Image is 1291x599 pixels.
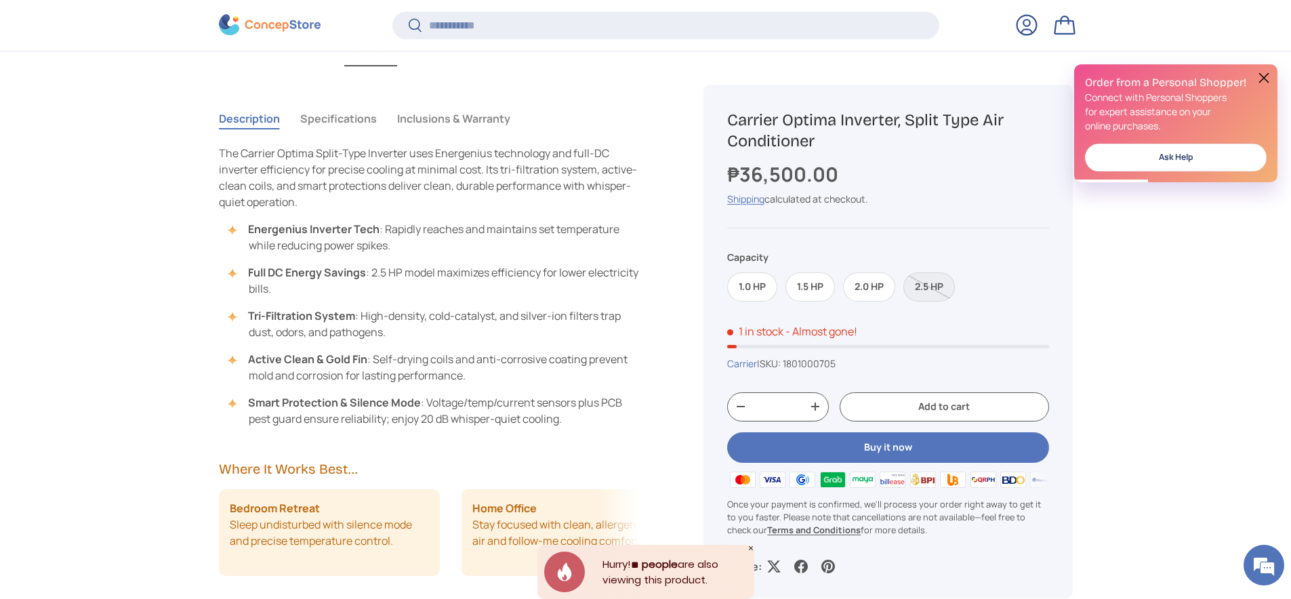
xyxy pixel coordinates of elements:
[787,470,817,490] img: gcash
[840,392,1048,421] button: Add to cart
[817,470,847,490] img: grabpay
[760,357,781,370] span: SKU:
[757,357,836,370] span: |
[219,15,321,36] img: ConcepStore
[727,161,842,188] strong: ₱36,500.00
[727,193,764,206] a: Shipping
[232,308,639,340] li: : High-density, cold-catalyst, and silver-ion filters trap dust, odors, and pathogens.
[248,395,421,410] strong: Smart Protection & Silence Mode
[248,265,366,280] strong: Full DC Energy Savings
[758,470,787,490] img: visa
[727,192,1048,207] div: calculated at checkout.
[248,308,355,323] strong: Tri-Filtration System
[300,103,377,134] button: Specifications
[1085,75,1267,90] h2: Order from a Personal Shopper!
[248,222,380,236] strong: Energenius Inverter Tech
[878,470,907,490] img: billease
[727,498,1048,537] p: Once your payment is confirmed, we'll process your order right away to get it to you faster. Plea...
[968,470,998,490] img: qrph
[783,357,836,370] span: 1801000705
[908,470,938,490] img: bpi
[1028,470,1058,490] img: metrobank
[727,324,783,339] span: 1 in stock
[727,110,1048,152] h1: Carrier Optima Inverter, Split Type Air Conditioner
[397,103,510,134] button: Inclusions & Warranty
[7,370,258,417] textarea: Type your message and hit 'Enter'
[848,470,878,490] img: maya
[727,470,757,490] img: master
[727,432,1048,463] button: Buy it now
[727,357,757,370] a: Carrier
[1085,90,1267,133] p: Connect with Personal Shoppers for expert assistance on your online purchases.
[767,524,861,537] a: Terms and Conditions
[248,352,367,367] strong: Active Clean & Gold Fin
[1085,144,1267,171] a: Ask Help
[998,470,1028,490] img: bdo
[785,324,857,339] p: - Almost gone!
[230,500,320,516] strong: Bedroom Retreat
[232,394,639,427] li: : Voltage/temp/current sensors plus PCB pest guard ensure reliability; enjoy 20 dB whisper-quiet ...
[219,489,440,576] li: Sleep undisturbed with silence mode and precise temperature control.
[938,470,968,490] img: ubp
[232,351,639,384] li: : Self-drying coils and anti-corrosive coating prevent mold and corrosion for lasting performance.
[747,545,754,552] div: Close
[727,251,769,265] legend: Capacity
[232,221,639,253] li: : Rapidly reaches and maintains set temperature while reducing power spikes.
[222,7,255,39] div: Minimize live chat window
[70,76,228,94] div: Chat with us now
[79,171,187,308] span: We're online!
[219,146,637,209] span: The Carrier Optima Split-Type Inverter uses Energenius technology and full-DC inverter efficiency...
[462,489,683,576] li: Stay focused with clean, allergen-free air and follow-me cooling comfort.
[232,264,639,297] li: : 2.5 HP model maximizes efficiency for lower electricity bills.
[903,272,955,302] label: Sold out
[219,103,280,134] button: Description
[219,459,639,478] h2: Where It Works Best...
[472,500,537,516] strong: Home Office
